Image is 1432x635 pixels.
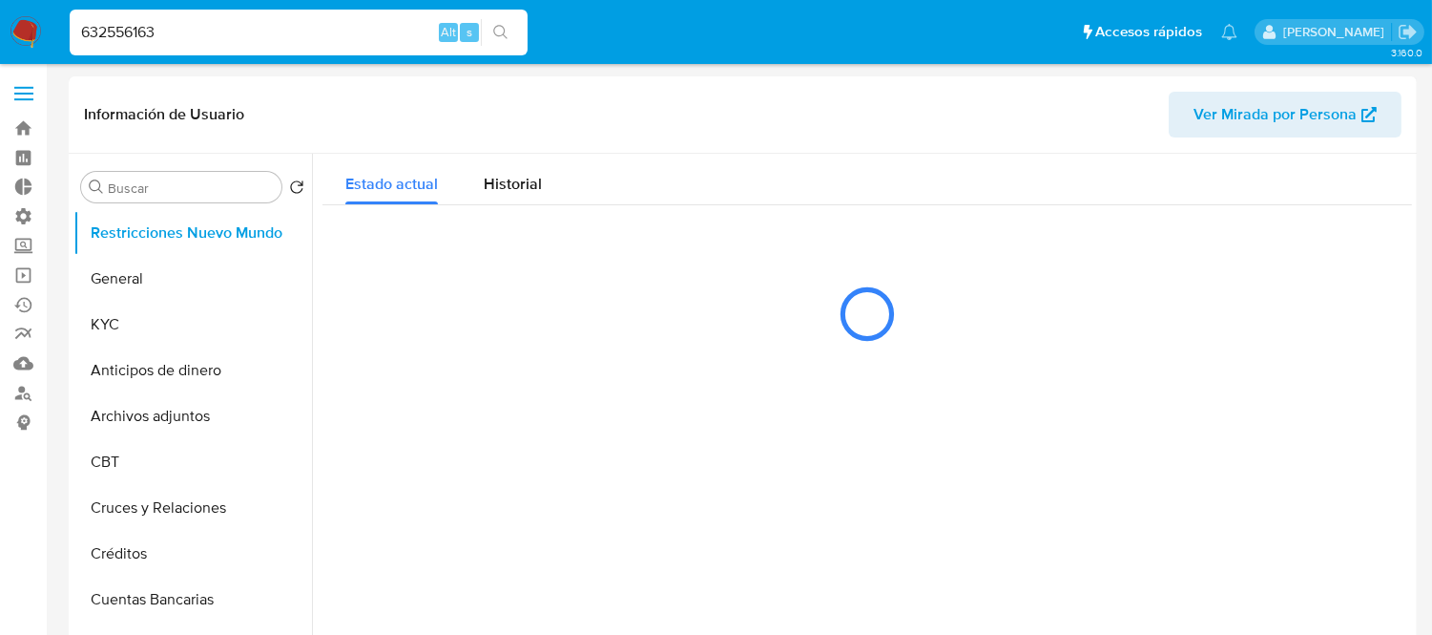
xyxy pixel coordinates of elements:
a: Salir [1398,22,1418,42]
span: s [467,23,472,41]
button: search-icon [481,19,520,46]
button: Volver al orden por defecto [289,180,304,201]
button: Ver Mirada por Persona [1169,92,1401,138]
p: zoe.breuer@mercadolibre.com [1283,23,1391,41]
input: Buscar [108,180,274,197]
h1: Información de Usuario [84,105,244,124]
button: General [73,256,312,302]
button: Archivos adjuntos [73,393,312,439]
button: KYC [73,302,312,348]
button: Anticipos de dinero [73,348,312,393]
span: Accesos rápidos [1095,22,1202,42]
span: Alt [441,23,456,41]
button: CBT [73,439,312,485]
a: Notificaciones [1221,24,1237,40]
input: Buscar usuario o caso... [70,20,528,45]
span: Ver Mirada por Persona [1193,92,1357,138]
button: Cuentas Bancarias [73,577,312,623]
button: Buscar [89,180,104,195]
button: Créditos [73,531,312,577]
button: Restricciones Nuevo Mundo [73,210,312,256]
button: Cruces y Relaciones [73,485,312,531]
